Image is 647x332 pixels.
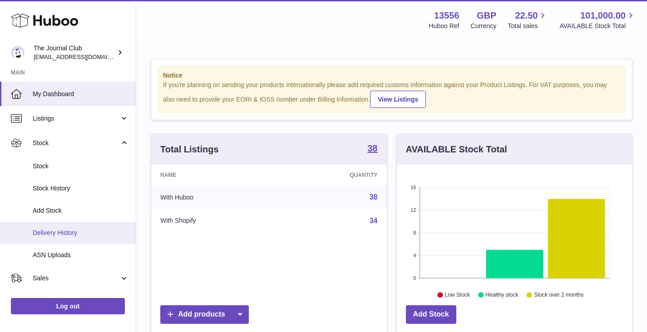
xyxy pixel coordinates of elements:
[515,10,538,22] span: 22.50
[151,209,278,233] td: With Shopify
[151,165,278,186] th: Name
[445,292,470,298] text: Low Stock
[370,91,426,108] a: View Listings
[410,207,416,213] text: 12
[34,44,115,61] div: The Journal Club
[33,139,119,147] span: Stock
[370,217,378,225] a: 34
[34,53,133,60] span: [EMAIL_ADDRESS][DOMAIN_NAME]
[471,22,497,30] div: Currency
[163,81,620,108] div: If you're planning on sending your products internationally please add required customs informati...
[508,22,548,30] span: Total sales
[410,185,416,190] text: 16
[406,305,456,324] a: Add Stock
[33,114,119,123] span: Listings
[580,10,626,22] span: 101,000.00
[33,162,129,171] span: Stock
[485,292,519,298] text: Healthy stock
[413,230,416,235] text: 8
[508,10,548,30] a: 22.50 Total sales
[160,143,219,156] h3: Total Listings
[33,251,129,259] span: ASN Uploads
[370,193,378,201] a: 38
[413,275,416,281] text: 0
[160,305,249,324] a: Add products
[278,165,387,186] th: Quantity
[406,143,507,156] h3: AVAILABLE Stock Total
[367,144,377,153] strong: 38
[429,22,459,30] div: Huboo Ref
[413,253,416,258] text: 4
[367,144,377,155] a: 38
[151,186,278,209] td: With Huboo
[434,10,459,22] strong: 13556
[534,292,583,298] text: Stock over 2 months
[11,46,25,59] img: hello@thejournalclub.co.uk
[33,206,129,215] span: Add Stock
[11,298,125,314] a: Log out
[33,184,129,193] span: Stock History
[559,22,636,30] span: AVAILABLE Stock Total
[33,229,129,237] span: Delivery History
[163,71,620,80] strong: Notice
[559,10,636,30] a: 101,000.00 AVAILABLE Stock Total
[33,90,129,98] span: My Dashboard
[477,10,496,22] strong: GBP
[33,274,119,283] span: Sales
